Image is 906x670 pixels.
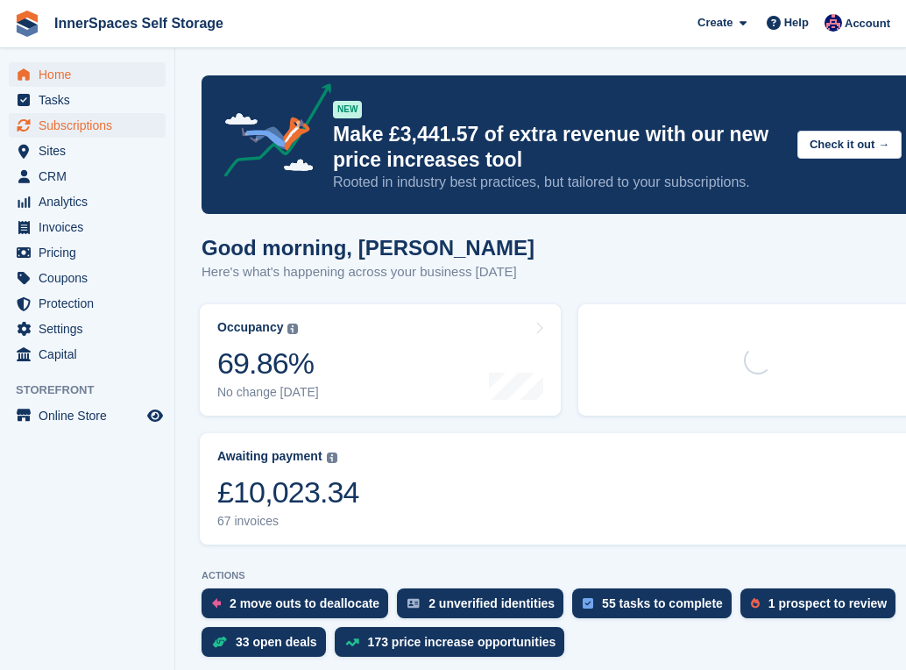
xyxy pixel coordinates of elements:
[345,638,359,646] img: price_increase_opportunities-93ffe204e8149a01c8c9dc8f82e8f89637d9d84a8eef4429ea346261dce0b2c0.svg
[697,14,733,32] span: Create
[9,266,166,290] a: menu
[9,189,166,214] a: menu
[751,598,760,609] img: prospect-51fa495bee0391a8d652442698ab0144808aea92771e9ea1ae160a38d050c398.svg
[212,636,227,648] img: deal-1b604bf984904fb50ccaf53a9ad4b4a5d6e5aea283cecdc64d6e3604feb123c2.svg
[825,14,842,32] img: Dominic Hampson
[9,215,166,239] a: menu
[16,381,174,399] span: Storefront
[845,15,890,32] span: Account
[9,88,166,112] a: menu
[9,62,166,87] a: menu
[230,596,379,610] div: 2 move outs to deallocate
[583,598,593,609] img: task-75834270c22a3079a89374b754ae025e5fb1db73e45f91037f5363f120a921f8.svg
[768,596,887,610] div: 1 prospect to review
[9,139,166,163] a: menu
[39,139,144,163] span: Sites
[217,514,359,529] div: 67 invoices
[236,635,317,649] div: 33 open deals
[39,291,144,316] span: Protection
[39,189,144,214] span: Analytics
[333,122,783,173] p: Make £3,441.57 of extra revenue with our new price increases tool
[9,240,166,265] a: menu
[39,164,144,189] span: CRM
[9,291,166,316] a: menu
[9,342,166,367] a: menu
[9,403,166,428] a: menu
[572,588,740,627] a: 55 tasks to complete
[217,449,322,464] div: Awaiting payment
[333,173,783,192] p: Rooted in industry best practices, but tailored to your subscriptions.
[333,101,362,118] div: NEW
[39,240,144,265] span: Pricing
[39,403,144,428] span: Online Store
[335,627,574,666] a: 173 price increase opportunities
[202,262,534,282] p: Here's what's happening across your business [DATE]
[39,317,144,341] span: Settings
[217,320,283,335] div: Occupancy
[9,317,166,341] a: menu
[9,113,166,138] a: menu
[39,266,144,290] span: Coupons
[39,342,144,367] span: Capital
[287,324,298,334] img: icon-info-grey-7440780725fd019a000dd9b08b2336e03edf1995a4989e88bcd33f0948082b44.svg
[39,113,144,138] span: Subscriptions
[39,88,144,112] span: Tasks
[200,304,561,416] a: Occupancy 69.86% No change [DATE]
[202,627,335,666] a: 33 open deals
[202,588,397,627] a: 2 move outs to deallocate
[397,588,572,627] a: 2 unverified identities
[784,14,809,32] span: Help
[368,635,556,649] div: 173 price increase opportunities
[9,164,166,189] a: menu
[217,474,359,510] div: £10,023.34
[217,385,319,400] div: No change [DATE]
[14,11,40,37] img: stora-icon-8386f47178a22dfd0bd8f6a31ec36ba5ce8667c1dd55bd0f319d3a0aa187defe.svg
[47,9,230,38] a: InnerSpaces Self Storage
[217,346,319,381] div: 69.86%
[202,236,534,260] h1: Good morning, [PERSON_NAME]
[39,215,144,239] span: Invoices
[39,62,144,87] span: Home
[797,131,902,160] button: Check it out →
[407,598,420,609] img: verify_identity-adf6edd0f0f0b5bbfe63781bf79b02c33cf7c696d77639b501bdc392416b5a36.svg
[327,453,337,463] img: icon-info-grey-7440780725fd019a000dd9b08b2336e03edf1995a4989e88bcd33f0948082b44.svg
[209,83,332,183] img: price-adjustments-announcement-icon-8257ccfd72463d97f412b2fc003d46551f7dbcb40ab6d574587a9cd5c0d94...
[212,598,221,609] img: move_outs_to_deallocate_icon-f764333ba52eb49d3ac5e1228854f67142a1ed5810a6f6cc68b1a99e826820c5.svg
[602,596,723,610] div: 55 tasks to complete
[740,588,904,627] a: 1 prospect to review
[428,596,555,610] div: 2 unverified identities
[145,405,166,426] a: Preview store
